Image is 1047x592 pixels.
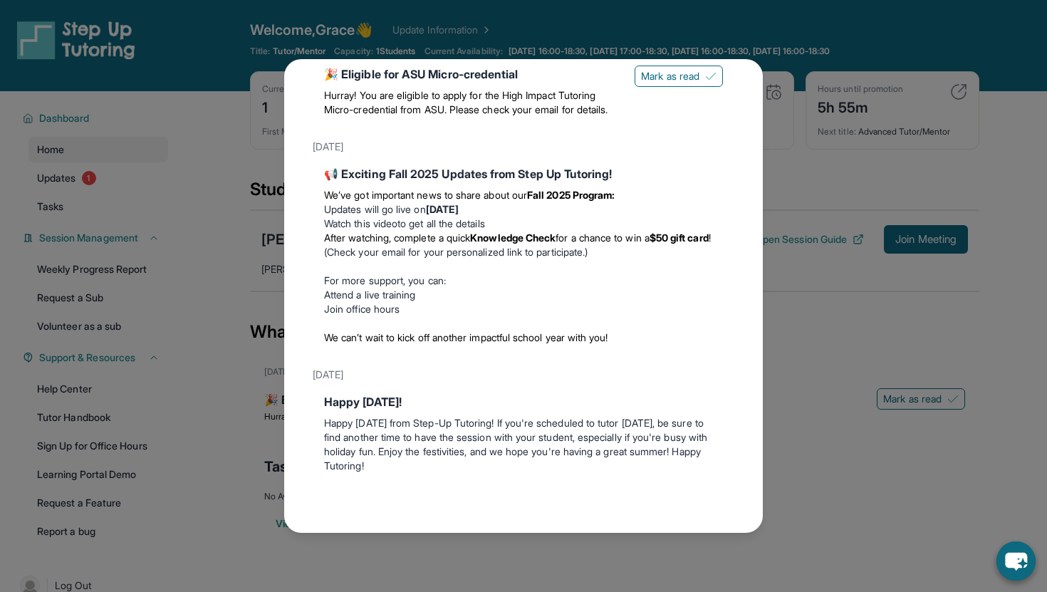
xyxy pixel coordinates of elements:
[324,289,416,301] a: Attend a live training
[426,203,459,215] strong: [DATE]
[324,217,723,231] li: to get all the details
[313,134,734,160] div: [DATE]
[709,232,711,244] span: !
[470,232,556,244] strong: Knowledge Check
[324,189,527,201] span: We’ve got important news to share about our
[324,274,723,288] p: For more support, you can:
[324,66,623,83] div: 🎉 Eligible for ASU Micro-credential
[324,89,608,115] span: Hurray! You are eligible to apply for the High Impact Tutoring Micro-credential from ASU. Please ...
[324,165,723,182] div: 📢 Exciting Fall 2025 Updates from Step Up Tutoring!
[650,232,709,244] strong: $50 gift card
[556,232,649,244] span: for a chance to win a
[324,232,470,244] span: After watching, complete a quick
[324,231,723,259] li: (Check your email for your personalized link to participate.)
[641,69,699,83] span: Mark as read
[324,202,723,217] li: Updates will go live on
[705,71,717,82] img: Mark as read
[313,362,734,388] div: [DATE]
[324,217,397,229] a: Watch this video
[324,393,723,410] div: Happy [DATE]!
[324,416,723,473] p: Happy [DATE] from Step-Up Tutoring! If you're scheduled to tutor [DATE], be sure to find another ...
[635,66,723,87] button: Mark as read
[324,303,400,315] a: Join office hours
[527,189,615,201] strong: Fall 2025 Program:
[996,541,1036,581] button: chat-button
[324,331,608,343] span: We can’t wait to kick off another impactful school year with you!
